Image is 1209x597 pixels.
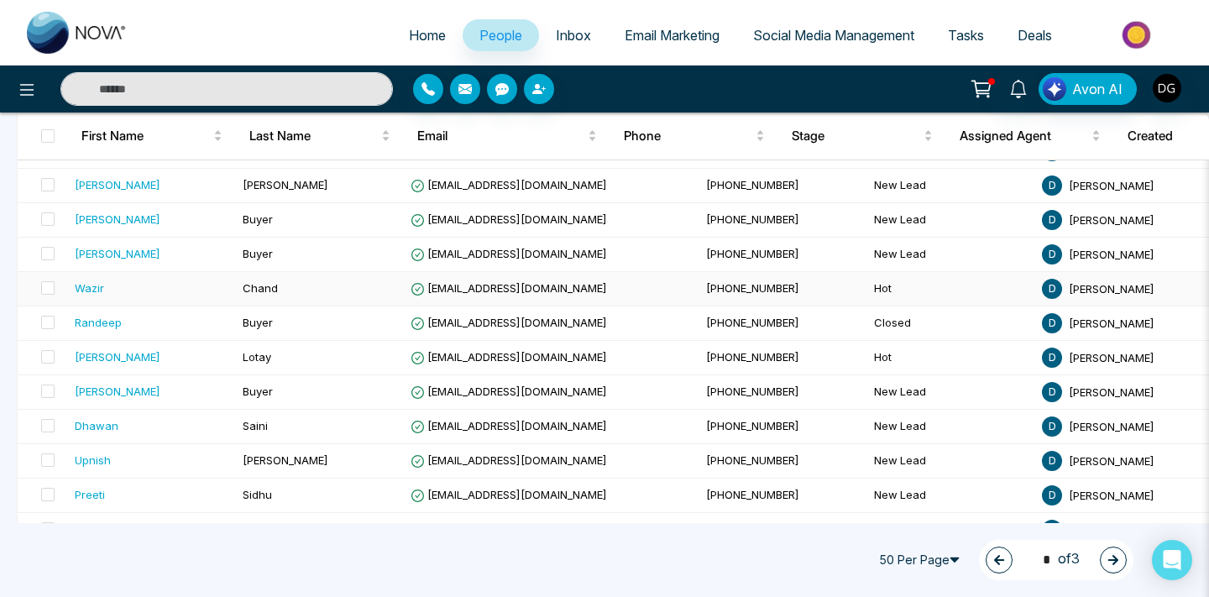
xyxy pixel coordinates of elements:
span: Stage [792,126,920,146]
div: [PERSON_NAME] [75,211,160,228]
span: D [1042,244,1062,264]
span: [PERSON_NAME] [1069,488,1154,501]
td: Hot [867,272,1035,306]
span: People [479,27,522,44]
span: D [1042,451,1062,471]
span: D [1042,416,1062,437]
span: of 3 [1033,548,1080,571]
span: [PHONE_NUMBER] [706,488,799,501]
span: [PERSON_NAME] [243,178,328,191]
th: Phone [610,113,778,160]
div: Wazir [75,280,104,296]
th: Assigned Agent [946,113,1114,160]
span: [PERSON_NAME] [1069,281,1154,295]
span: D [1042,485,1062,505]
span: [EMAIL_ADDRESS][DOMAIN_NAME] [411,488,607,501]
span: Last Name [249,126,378,146]
span: [EMAIL_ADDRESS][DOMAIN_NAME] [411,453,607,467]
span: First Name [81,126,210,146]
span: [PHONE_NUMBER] [706,350,799,364]
img: Market-place.gif [1077,16,1199,54]
a: Inbox [539,19,608,51]
span: [PHONE_NUMBER] [706,453,799,467]
span: Buyer [243,212,273,226]
span: [PHONE_NUMBER] [706,281,799,295]
span: [EMAIL_ADDRESS][DOMAIN_NAME] [411,316,607,329]
span: [PHONE_NUMBER] [706,247,799,260]
span: Buyer [243,316,273,329]
span: D [1042,175,1062,196]
span: [PHONE_NUMBER] [706,385,799,398]
span: Home [409,27,446,44]
img: Lead Flow [1043,77,1066,101]
span: D [1042,210,1062,230]
span: 50 Per Page [871,547,972,573]
div: [PERSON_NAME] [75,176,160,193]
span: [PHONE_NUMBER] [706,419,799,432]
span: [PERSON_NAME] [1069,178,1154,191]
td: New Lead [867,169,1035,203]
a: Email Marketing [608,19,736,51]
span: Email Marketing [625,27,720,44]
td: New Lead [867,238,1035,272]
span: D [1042,382,1062,402]
span: Phone [624,126,752,146]
span: D [1042,520,1062,540]
a: Home [392,19,463,51]
div: Preeti [75,486,105,503]
button: Avon AI [1039,73,1137,105]
div: Dhawan [75,417,118,434]
td: New Lead [867,375,1035,410]
div: Randeep [75,314,122,331]
th: Email [404,113,610,160]
td: New Lead [867,444,1035,479]
span: [PERSON_NAME] [1069,316,1154,329]
span: D [1042,348,1062,368]
a: Tasks [931,19,1001,51]
span: [EMAIL_ADDRESS][DOMAIN_NAME] [411,178,607,191]
div: Upnish [75,452,111,469]
img: Nova CRM Logo [27,12,128,54]
div: Open Intercom Messenger [1152,540,1192,580]
div: [PERSON_NAME] [75,383,160,400]
div: [PERSON_NAME] [75,245,160,262]
a: People [463,19,539,51]
td: New Lead [867,410,1035,444]
th: First Name [68,113,236,160]
a: Social Media Management [736,19,931,51]
th: Stage [778,113,946,160]
span: Buyer [243,247,273,260]
span: Saini [243,419,268,432]
span: Chand [243,281,278,295]
span: [PERSON_NAME] [1069,212,1154,226]
span: [PERSON_NAME] [1069,453,1154,467]
span: [EMAIL_ADDRESS][DOMAIN_NAME] [411,247,607,260]
a: Deals [1001,19,1069,51]
span: [EMAIL_ADDRESS][DOMAIN_NAME] [411,350,607,364]
span: Avon AI [1072,79,1123,99]
span: Inbox [556,27,591,44]
span: [PHONE_NUMBER] [706,212,799,226]
span: Email [417,126,584,146]
span: [PERSON_NAME] [1069,247,1154,260]
span: Social Media Management [753,27,914,44]
span: [EMAIL_ADDRESS][DOMAIN_NAME] [411,419,607,432]
span: [EMAIL_ADDRESS][DOMAIN_NAME] [411,385,607,398]
span: [PHONE_NUMBER] [706,316,799,329]
span: Assigned Agent [960,126,1088,146]
span: Lotay [243,350,271,364]
td: Hot [867,341,1035,375]
span: [EMAIL_ADDRESS][DOMAIN_NAME] [411,212,607,226]
span: [PERSON_NAME] [1069,419,1154,432]
span: Sidhu [243,488,272,501]
span: D [1042,279,1062,299]
td: New Lead [867,203,1035,238]
span: [PERSON_NAME] [243,453,328,467]
span: [PHONE_NUMBER] [706,178,799,191]
td: Hot [867,513,1035,547]
span: [EMAIL_ADDRESS][DOMAIN_NAME] [411,281,607,295]
span: D [1042,313,1062,333]
td: New Lead [867,479,1035,513]
div: [PERSON_NAME] [75,348,160,365]
th: Last Name [236,113,404,160]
